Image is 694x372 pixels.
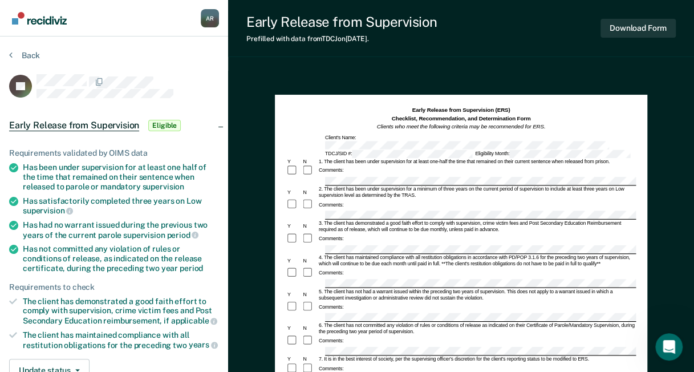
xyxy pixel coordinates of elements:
[23,163,219,191] div: Has been under supervision for at least one half of the time that remained on their sentence when...
[23,297,219,326] div: The client has demonstrated a good faith effort to comply with supervision, crime victim fees and...
[143,182,184,191] span: supervision
[201,9,219,27] div: A R
[655,333,683,361] iframe: Intercom live chat
[9,148,219,158] div: Requirements validated by OIMS data
[23,330,219,350] div: The client has maintained compliance with all restitution obligations for the preceding two
[23,196,219,216] div: Has satisfactorily completed three years on Low
[302,326,317,332] div: N
[317,220,635,233] div: 3. The client has demonstrated a good faith effort to comply with supervision, crime victim fees ...
[167,231,198,240] span: period
[9,120,139,131] span: Early Release from Supervision
[317,187,635,199] div: 2. The client has been under supervision for a minimum of three years on the current period of su...
[286,224,301,230] div: Y
[9,50,40,60] button: Back
[302,159,317,165] div: N
[171,316,217,325] span: applicable
[302,292,317,298] div: N
[286,159,301,165] div: Y
[317,366,344,372] div: Comments:
[180,264,203,273] span: period
[323,149,473,157] div: TDCJ/SID #:
[286,326,301,332] div: Y
[189,340,218,349] span: years
[23,220,219,240] div: Has had no warrant issued during the previous two years of the current parole supervision
[286,357,301,363] div: Y
[317,338,344,344] div: Comments:
[302,224,317,230] div: N
[286,189,301,196] div: Y
[246,35,437,43] div: Prefilled with data from TDCJ on [DATE] .
[302,357,317,363] div: N
[317,254,635,267] div: 4. The client has maintained compliance with all restitution obligations in accordance with PD/PO...
[317,357,635,363] div: 7. It is in the best interest of society, per the supervising officer's discretion for the client...
[317,236,344,242] div: Comments:
[323,135,635,149] div: Client's Name:
[9,282,219,292] div: Requirements to check
[302,257,317,264] div: N
[317,270,344,276] div: Comments:
[286,292,301,298] div: Y
[317,168,344,174] div: Comments:
[286,257,301,264] div: Y
[246,14,437,30] div: Early Release from Supervision
[412,107,510,113] strong: Early Release from Supervision (ERS)
[317,159,635,165] div: 1. The client has been under supervision for at least one-half the time that remained on their cu...
[317,322,635,335] div: 6. The client has not committed any violation of rules or conditions of release as indicated on t...
[600,19,676,38] button: Download Form
[12,12,67,25] img: Recidiviz
[23,244,219,273] div: Has not committed any violation of rules or conditions of release, as indicated on the release ce...
[23,206,73,215] span: supervision
[302,189,317,196] div: N
[317,289,635,301] div: 5. The client has not had a warrant issued within the preceding two years of supervision. This do...
[317,304,344,310] div: Comments:
[376,124,545,130] em: Clients who meet the following criteria may be recommended for ERS.
[474,149,631,157] div: Eligibility Month:
[317,202,344,208] div: Comments:
[148,120,181,131] span: Eligible
[201,9,219,27] button: Profile dropdown button
[391,115,530,122] strong: Checklist, Recommendation, and Determination Form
